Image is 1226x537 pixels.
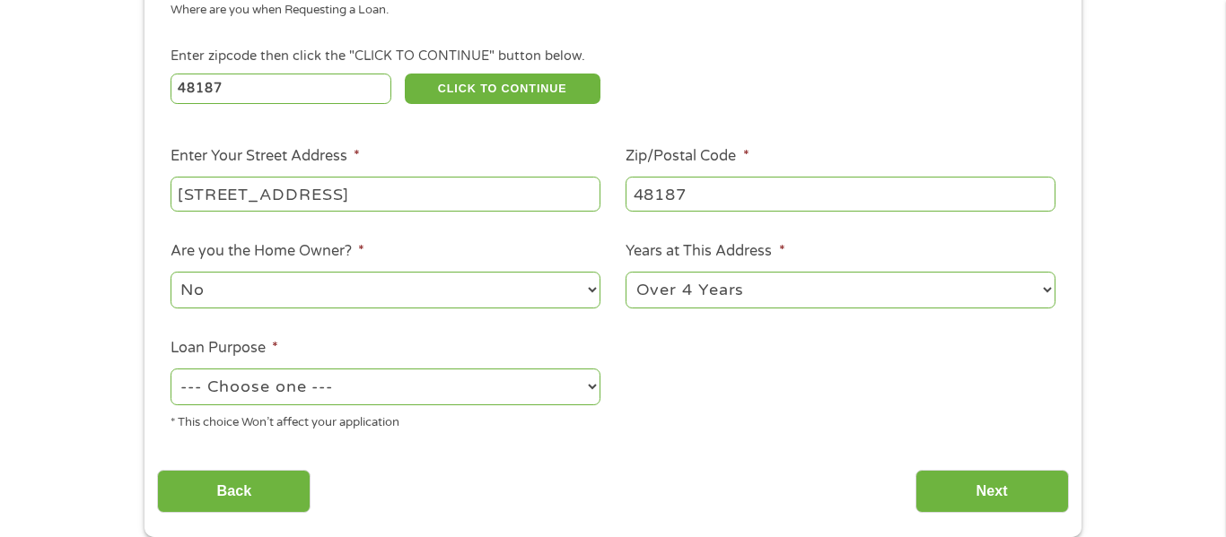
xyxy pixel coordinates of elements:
input: Enter Zipcode (e.g 01510) [171,74,392,104]
label: Years at This Address [626,242,784,261]
div: * This choice Won’t affect your application [171,408,600,432]
label: Are you the Home Owner? [171,242,364,261]
div: Where are you when Requesting a Loan. [171,2,1043,20]
label: Enter Your Street Address [171,147,360,166]
input: 1 Main Street [171,177,600,211]
button: CLICK TO CONTINUE [405,74,600,104]
div: Enter zipcode then click the "CLICK TO CONTINUE" button below. [171,47,1055,66]
label: Loan Purpose [171,339,278,358]
input: Next [915,470,1069,514]
input: Back [157,470,311,514]
label: Zip/Postal Code [626,147,749,166]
